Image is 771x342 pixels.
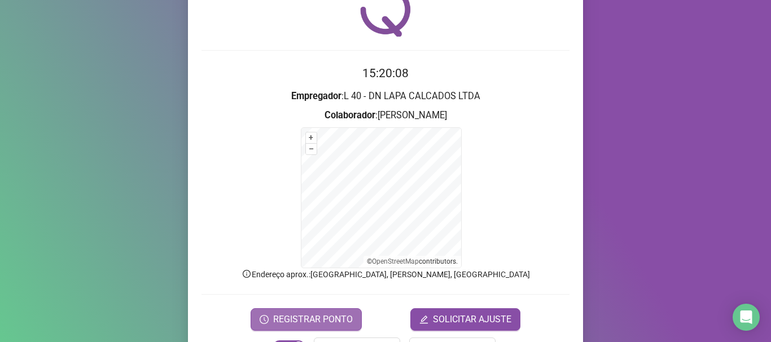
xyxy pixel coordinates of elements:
p: Endereço aprox. : [GEOGRAPHIC_DATA], [PERSON_NAME], [GEOGRAPHIC_DATA] [201,268,570,281]
button: editSOLICITAR AJUSTE [410,308,520,331]
span: REGISTRAR PONTO [273,313,353,326]
li: © contributors. [367,257,458,265]
span: info-circle [242,269,252,279]
h3: : L 40 - DN LAPA CALCADOS LTDA [201,89,570,104]
a: OpenStreetMap [372,257,419,265]
span: edit [419,315,428,324]
span: SOLICITAR AJUSTE [433,313,511,326]
span: clock-circle [260,315,269,324]
button: + [306,132,317,143]
h3: : [PERSON_NAME] [201,108,570,123]
button: – [306,144,317,154]
strong: Empregador [291,91,341,101]
div: Open Intercom Messenger [733,304,760,331]
time: 15:20:08 [362,66,409,80]
button: REGISTRAR PONTO [251,308,362,331]
strong: Colaborador [325,110,375,121]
